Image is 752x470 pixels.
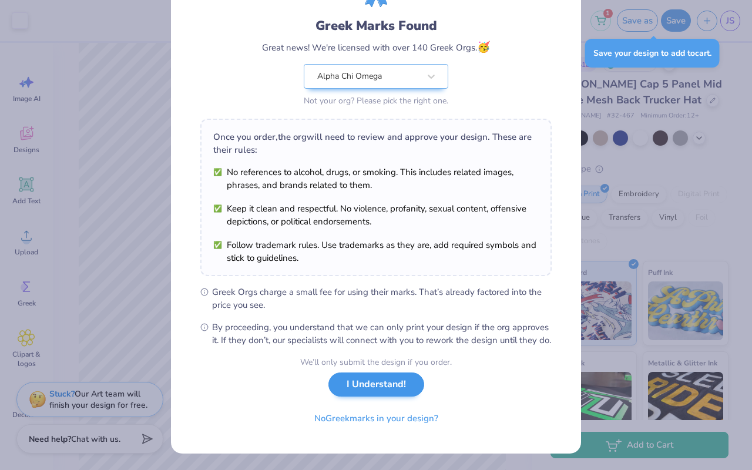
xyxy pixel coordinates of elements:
div: Great news! We're licensed with over 140 Greek Orgs. [262,39,490,55]
li: Keep it clean and respectful. No violence, profanity, sexual content, offensive depictions, or po... [213,202,539,228]
button: I Understand! [328,372,424,397]
span: By proceeding, you understand that we can only print your design if the org approves it. If they ... [212,321,552,347]
span: Greek Orgs charge a small fee for using their marks. That’s already factored into the price you see. [212,286,552,311]
div: We’ll only submit the design if you order. [300,356,452,368]
div: Not your org? Please pick the right one. [304,95,448,107]
span: 🥳 [477,40,490,54]
button: NoGreekmarks in your design? [304,407,448,431]
li: Follow trademark rules. Use trademarks as they are, add required symbols and stick to guidelines. [213,239,539,264]
div: Once you order, the org will need to review and approve your design. These are their rules: [213,130,539,156]
li: No references to alcohol, drugs, or smoking. This includes related images, phrases, and brands re... [213,166,539,192]
div: Greek Marks Found [315,16,437,35]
